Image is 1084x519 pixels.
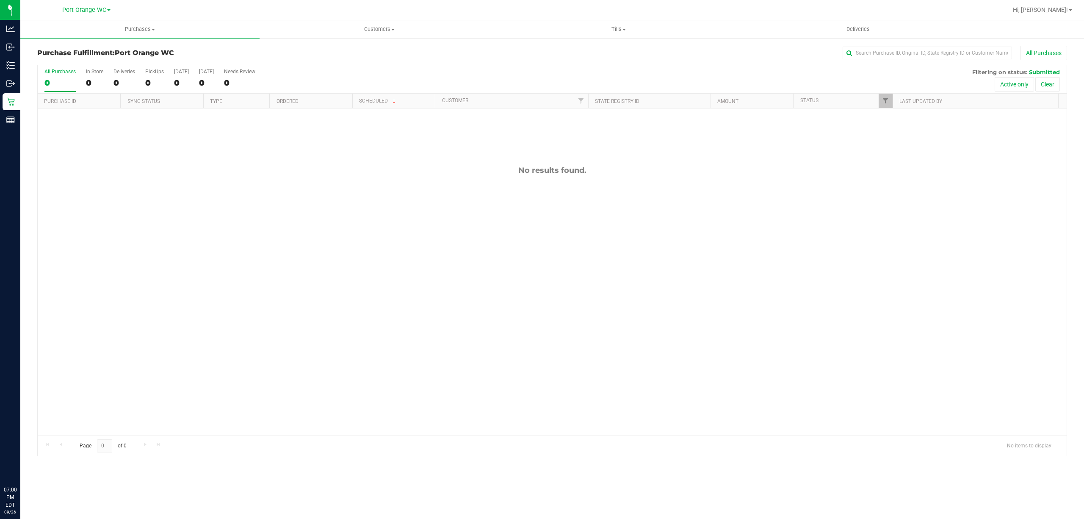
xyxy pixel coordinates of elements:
div: 0 [224,78,255,88]
a: Type [210,98,222,104]
a: Scheduled [359,98,398,104]
button: Clear [1035,77,1060,92]
a: Last Updated By [899,98,942,104]
span: Port Orange WC [115,49,174,57]
div: No results found. [38,166,1067,175]
div: 0 [44,78,76,88]
a: Filter [574,94,588,108]
div: Deliveries [113,69,135,75]
a: Deliveries [738,20,978,38]
a: Tills [499,20,738,38]
a: Purchase ID [44,98,76,104]
input: Search Purchase ID, Original ID, State Registry ID or Customer Name... [843,47,1012,59]
span: Purchases [20,25,260,33]
div: 0 [199,78,214,88]
span: Submitted [1029,69,1060,75]
span: Deliveries [835,25,881,33]
h3: Purchase Fulfillment: [37,49,381,57]
a: Filter [879,94,893,108]
inline-svg: Analytics [6,25,15,33]
a: Sync Status [127,98,160,104]
span: Port Orange WC [62,6,106,14]
inline-svg: Inventory [6,61,15,69]
a: Amount [717,98,738,104]
span: Customers [260,25,498,33]
iframe: Resource center [8,451,34,477]
a: Status [800,97,819,103]
div: PickUps [145,69,164,75]
a: Customers [260,20,499,38]
span: Tills [499,25,738,33]
p: 07:00 PM EDT [4,486,17,509]
span: Filtering on status: [972,69,1027,75]
div: 0 [113,78,135,88]
div: [DATE] [199,69,214,75]
div: Needs Review [224,69,255,75]
inline-svg: Inbound [6,43,15,51]
inline-svg: Retail [6,97,15,106]
div: [DATE] [174,69,189,75]
a: State Registry ID [595,98,639,104]
inline-svg: Reports [6,116,15,124]
button: All Purchases [1020,46,1067,60]
p: 09/26 [4,509,17,515]
div: 0 [86,78,103,88]
div: 0 [174,78,189,88]
div: In Store [86,69,103,75]
div: All Purchases [44,69,76,75]
a: Customer [442,97,468,103]
span: Hi, [PERSON_NAME]! [1013,6,1068,13]
inline-svg: Outbound [6,79,15,88]
span: No items to display [1000,439,1058,452]
a: Ordered [277,98,299,104]
a: Purchases [20,20,260,38]
div: 0 [145,78,164,88]
span: Page of 0 [72,439,133,452]
button: Active only [995,77,1034,92]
